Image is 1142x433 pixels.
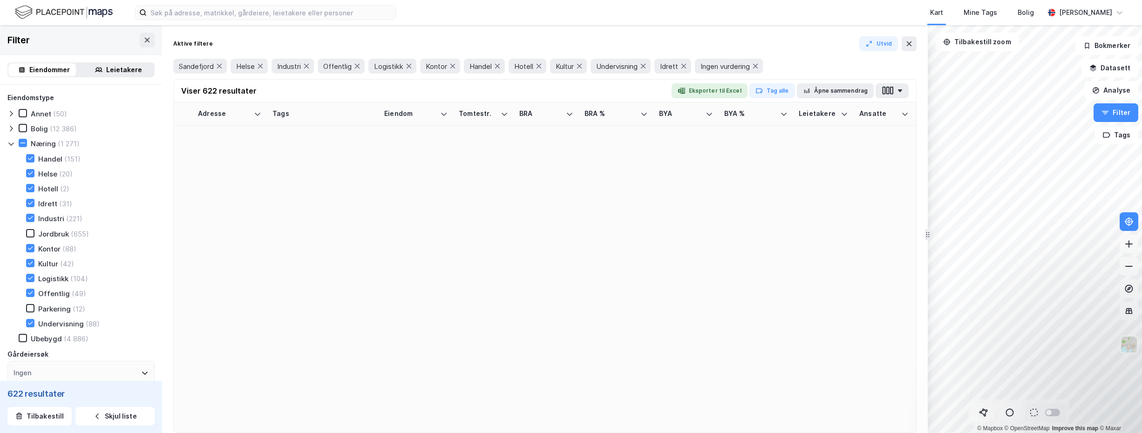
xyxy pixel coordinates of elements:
button: Datasett [1081,59,1138,77]
div: Tomtestr. [459,109,497,118]
span: Undervisning [596,62,638,71]
span: Idrett [660,62,678,71]
div: (221) [66,214,82,223]
div: Ansatte [859,109,897,118]
div: Eiendom [384,109,436,118]
div: 622 resultater [7,388,155,399]
div: (151) [64,155,81,163]
div: Annet [31,109,51,118]
div: (655) [71,230,89,238]
div: BRA [519,109,562,118]
div: Kart [930,7,943,18]
div: Gårdeiersøk [7,349,48,360]
div: Viser 622 resultater [181,85,257,96]
button: Eksporter til Excel [672,83,748,98]
a: OpenStreetMap [1005,425,1050,432]
span: Sandefjord [179,62,214,71]
div: Helse [38,169,57,178]
div: (20) [59,169,73,178]
div: Jordbruk [38,230,69,238]
div: Hotell [38,184,58,193]
span: Offentlig [323,62,352,71]
div: Aktive filtere [173,40,213,47]
span: Ingen vurdering [700,62,750,71]
div: Idrett [38,199,57,208]
div: (2) [60,184,69,193]
div: Kultur [38,259,58,268]
button: Tilbakestill [7,407,72,426]
div: (12) [73,304,85,313]
button: Åpne sammendrag [797,83,874,98]
input: Søk på adresse, matrikkel, gårdeiere, leietakere eller personer [147,6,395,20]
div: Undervisning [38,319,84,328]
span: Industri [277,62,301,71]
div: (31) [59,199,72,208]
span: Kultur [556,62,574,71]
div: (104) [70,274,88,283]
button: Analyse [1084,81,1138,100]
span: Logistikk [374,62,403,71]
div: Bolig [1018,7,1034,18]
div: (12 386) [50,124,77,133]
button: Skjul liste [75,407,155,426]
div: Adresse [198,109,250,118]
div: BRA % [585,109,637,118]
div: Leietakere [106,64,142,75]
div: Ingen [14,367,31,379]
div: BYA [659,109,702,118]
div: [PERSON_NAME] [1059,7,1112,18]
div: (1 271) [58,139,80,148]
div: Industri [38,214,64,223]
a: Improve this map [1052,425,1098,432]
div: (50) [53,109,67,118]
div: (88) [86,319,100,328]
div: Næring [31,139,56,148]
div: Filter [7,33,30,47]
div: Ubebygd [31,334,62,343]
button: Filter [1094,103,1138,122]
div: Leietakere [799,109,837,118]
button: Tilbakestill zoom [935,33,1019,51]
div: Eiendomstype [7,92,54,103]
div: (42) [60,259,74,268]
div: BYA % [724,109,776,118]
button: Utvid [859,36,898,51]
div: (88) [62,244,76,253]
div: Bolig [31,124,48,133]
div: Eiendommer [29,64,70,75]
div: (49) [72,289,86,298]
div: Mine Tags [964,7,997,18]
img: logo.f888ab2527a4732fd821a326f86c7f29.svg [15,4,113,20]
div: Offentlig [38,289,70,298]
button: Tag alle [749,83,795,98]
button: Tags [1095,126,1138,144]
button: Bokmerker [1075,36,1138,55]
div: Parkering [38,304,71,313]
span: Hotell [514,62,533,71]
a: Mapbox [977,425,1003,432]
img: Z [1120,336,1138,353]
div: Logistikk [38,274,68,283]
div: Tags [272,109,373,118]
div: Kontor [38,244,61,253]
div: Handel [38,155,62,163]
div: (4 886) [64,334,88,343]
span: Helse [236,62,255,71]
span: Kontor [426,62,447,71]
span: Handel [469,62,492,71]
